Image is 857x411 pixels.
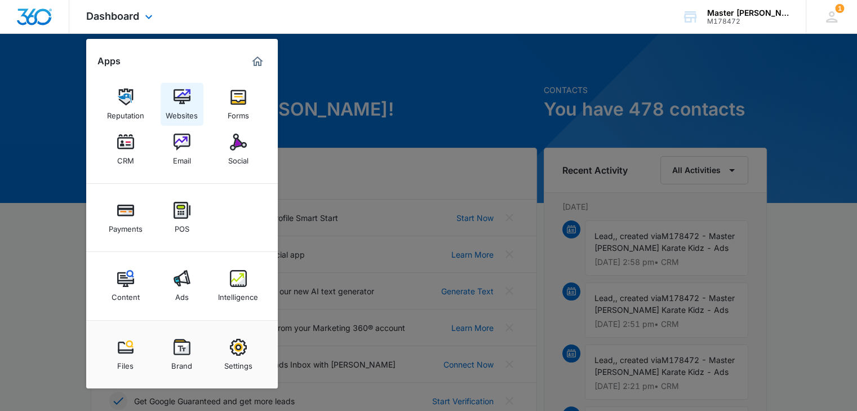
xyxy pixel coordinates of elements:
a: Ads [161,264,203,307]
a: CRM [104,128,147,171]
a: Email [161,128,203,171]
div: CRM [117,151,134,165]
a: Social [217,128,260,171]
a: Brand [161,333,203,376]
div: Content [112,287,140,302]
div: Intelligence [218,287,258,302]
div: Reputation [107,105,144,120]
div: Settings [224,356,252,370]
div: account name [707,8,789,17]
div: Forms [228,105,249,120]
div: Social [228,151,248,165]
a: Forms [217,83,260,126]
div: Email [173,151,191,165]
a: Reputation [104,83,147,126]
div: POS [175,219,189,233]
h2: Apps [97,56,121,67]
div: Files [117,356,134,370]
div: Ads [175,287,189,302]
a: Settings [217,333,260,376]
div: account id [707,17,789,25]
span: 1 [835,4,844,13]
div: Brand [171,356,192,370]
a: Payments [104,196,147,239]
a: Websites [161,83,203,126]
div: notifications count [835,4,844,13]
a: Content [104,264,147,307]
a: Files [104,333,147,376]
a: POS [161,196,203,239]
a: Marketing 360® Dashboard [248,52,267,70]
div: Websites [166,105,198,120]
span: Dashboard [86,10,139,22]
a: Intelligence [217,264,260,307]
div: Payments [109,219,143,233]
